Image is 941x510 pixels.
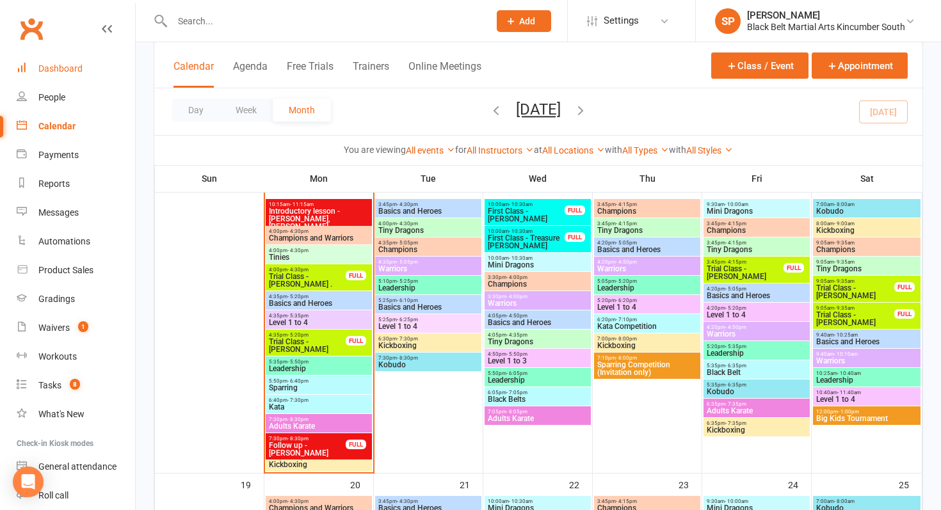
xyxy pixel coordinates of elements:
[346,440,366,449] div: FULL
[487,395,588,403] span: Black Belts
[706,349,807,357] span: Leadership
[837,390,861,395] span: - 11:40am
[487,228,565,234] span: 10:00am
[268,378,369,384] span: 5:50pm
[408,60,481,88] button: Online Meetings
[509,228,533,234] span: - 10:30am
[17,227,135,256] a: Automations
[497,10,551,32] button: Add
[816,332,918,338] span: 9:40am
[378,361,479,369] span: Kobudo
[788,474,811,495] div: 24
[17,112,135,141] a: Calendar
[597,202,698,207] span: 3:45pm
[725,382,746,388] span: - 6:35pm
[616,278,637,284] span: - 5:20pm
[597,284,698,292] span: Leadership
[173,60,214,88] button: Calendar
[506,371,527,376] span: - 6:05pm
[287,417,309,422] span: - 8:30pm
[597,336,698,342] span: 7:00pm
[17,141,135,170] a: Payments
[894,309,915,319] div: FULL
[487,351,588,357] span: 4:50pm
[378,298,479,303] span: 5:25pm
[706,227,807,234] span: Champions
[616,240,637,246] span: - 5:05pm
[220,99,273,122] button: Week
[816,221,918,227] span: 8:00am
[816,278,895,284] span: 9:05am
[725,401,746,407] span: - 7:35pm
[268,365,369,372] span: Leadership
[287,332,309,338] span: - 5:20pm
[711,52,808,79] button: Class / Event
[706,202,807,207] span: 9:30am
[378,202,479,207] span: 3:45pm
[268,299,369,307] span: Basics and Heroes
[834,202,855,207] span: - 8:00am
[519,16,535,26] span: Add
[38,380,61,390] div: Tasks
[287,248,309,253] span: - 4:30pm
[17,83,135,112] a: People
[268,403,369,411] span: Kata
[506,332,527,338] span: - 4:35pm
[706,382,807,388] span: 5:35pm
[725,259,746,265] span: - 4:15pm
[725,344,746,349] span: - 5:35pm
[397,498,418,504] span: - 4:30pm
[516,100,561,118] button: [DATE]
[287,359,309,365] span: - 5:50pm
[597,342,698,349] span: Kickboxing
[616,498,637,504] span: - 4:15pm
[816,371,918,376] span: 10:25am
[747,10,905,21] div: [PERSON_NAME]
[725,498,748,504] span: - 10:00am
[268,294,369,299] span: 4:35pm
[706,286,807,292] span: 4:20pm
[38,461,117,472] div: General attendance
[706,344,807,349] span: 5:20pm
[509,498,533,504] span: - 10:30am
[706,388,807,395] span: Kobudo
[816,376,918,384] span: Leadership
[287,397,309,403] span: - 7:30pm
[397,240,418,246] span: - 5:05pm
[597,221,698,227] span: 3:45pm
[686,145,733,155] a: All Styles
[397,317,418,323] span: - 6:25pm
[397,355,418,361] span: - 8:30pm
[168,12,480,30] input: Search...
[816,351,918,357] span: 9:40am
[834,221,855,227] span: - 9:00am
[487,319,588,326] span: Basics and Heroes
[725,305,746,311] span: - 5:20pm
[350,474,373,495] div: 20
[233,60,268,88] button: Agenda
[17,371,135,400] a: Tasks 8
[38,63,83,74] div: Dashboard
[290,202,314,207] span: - 11:15am
[38,351,77,362] div: Workouts
[378,278,479,284] span: 5:10pm
[812,165,922,192] th: Sat
[17,285,135,314] a: Gradings
[706,330,807,338] span: Warriors
[569,474,592,495] div: 22
[378,259,479,265] span: 4:35pm
[487,371,588,376] span: 5:50pm
[268,248,369,253] span: 4:00pm
[706,407,807,415] span: Adults Karate
[506,294,527,299] span: - 4:00pm
[268,422,369,430] span: Adults Karate
[455,145,467,155] strong: for
[344,145,406,155] strong: You are viewing
[268,332,346,338] span: 4:35pm
[487,255,588,261] span: 10:00am
[155,165,264,192] th: Sun
[378,336,479,342] span: 6:30pm
[834,351,858,357] span: - 10:10am
[816,202,918,207] span: 7:00am
[616,298,637,303] span: - 6:20pm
